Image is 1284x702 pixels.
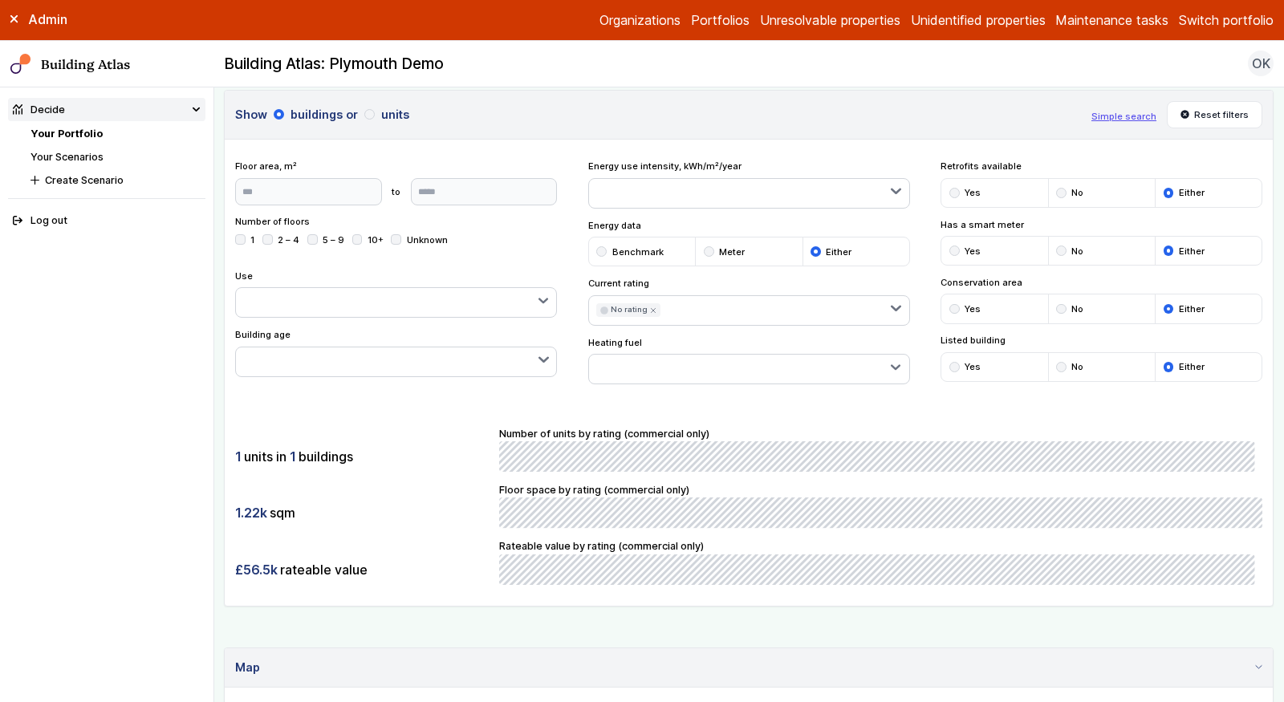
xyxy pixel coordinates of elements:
[1055,10,1168,30] a: Maintenance tasks
[1179,10,1274,30] button: Switch portfolio
[30,128,103,140] a: Your Portfolio
[235,270,557,319] div: Use
[599,10,681,30] a: Organizations
[588,160,910,209] div: Energy use intensity, kWh/m²/year
[588,336,910,385] div: Heating fuel
[941,218,1262,231] span: Has a smart meter
[8,209,205,233] button: Log out
[499,482,1262,529] div: Floor space by rating (commercial only)
[225,648,1273,688] summary: Map
[235,561,278,578] span: £56.5k
[941,334,1262,347] span: Listed building
[499,426,1262,473] div: Number of units by rating (commercial only)
[911,10,1046,30] a: Unidentified properties
[588,219,910,267] div: Energy data
[941,160,1262,172] span: Retrofits available
[235,441,489,472] div: units in buildings
[1248,51,1274,76] button: OK
[8,98,205,121] summary: Decide
[290,448,296,465] span: 1
[30,151,104,163] a: Your Scenarios
[1167,101,1263,128] button: Reset filters
[941,276,1262,289] span: Conservation area
[10,54,31,75] img: main-0bbd2752.svg
[760,10,900,30] a: Unresolvable properties
[1252,54,1270,73] span: OK
[13,102,65,117] div: Decide
[235,328,557,377] div: Building age
[235,160,557,205] div: Floor area, m²
[235,448,242,465] span: 1
[596,303,660,317] button: No rating
[224,54,444,75] h2: Building Atlas: Plymouth Demo
[691,10,750,30] a: Portfolios
[26,168,205,192] button: Create Scenario
[588,277,910,326] div: Current rating
[235,215,557,258] div: Number of floors
[235,497,489,528] div: sqm
[235,504,267,521] span: 1.22k
[235,106,1081,124] h3: Show
[235,554,489,585] div: rateable value
[1091,110,1156,123] button: Simple search
[499,538,1262,585] div: Rateable value by rating (commercial only)
[235,178,557,205] form: to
